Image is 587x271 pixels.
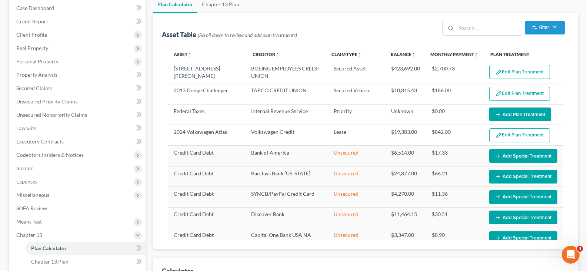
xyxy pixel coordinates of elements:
[496,132,502,138] img: edit-pencil-c1479a1de80d8dea1e2430c2f745a3c6a07e9d7aa2eeffe225670001d78357a8.svg
[496,69,502,75] img: edit-pencil-c1479a1de80d8dea1e2430c2f745a3c6a07e9d7aa2eeffe225670001d78357a8.svg
[16,232,42,238] span: Chapter 13
[25,242,146,255] a: Plan Calculator
[245,228,328,248] td: Capital One Bank USA NA
[10,15,146,28] a: Credit Report
[411,53,416,57] i: unfold_more
[187,53,192,57] i: unfold_more
[385,207,426,228] td: $11,464.15
[426,125,483,146] td: $842.00
[198,32,297,38] span: (Scroll down to review and add plan treatments)
[10,68,146,82] a: Property Analysis
[385,228,426,248] td: $3,347.00
[496,90,502,97] img: edit-pencil-c1479a1de80d8dea1e2430c2f745a3c6a07e9d7aa2eeffe225670001d78357a8.svg
[328,62,385,83] td: Secured Asset
[426,207,483,228] td: $30.51
[10,82,146,95] a: Secured Claims
[16,32,47,38] span: Client Profile
[16,45,48,51] span: Real Property
[489,108,551,121] button: Add Plan Treatment
[328,228,385,248] td: Unsecured
[328,104,385,125] td: Priority
[328,146,385,166] td: Unsecured
[168,228,245,248] td: Credit Card Debt
[16,192,49,198] span: Miscellaneous
[31,245,67,251] span: Plan Calculator
[426,187,483,207] td: $11.36
[275,53,280,57] i: unfold_more
[385,187,426,207] td: $4,270.00
[328,125,385,146] td: Lease
[426,104,483,125] td: $0.00
[16,178,37,185] span: Expenses
[10,202,146,215] a: SOFA Review
[245,146,328,166] td: Bank of America
[10,95,146,108] a: Unsecured Priority Claims
[489,87,550,101] button: Edit Plan Treatment
[162,30,297,39] div: Asset Table
[385,83,426,104] td: $10,815.43
[328,83,385,104] td: Secured Vehicle
[577,246,583,252] span: 4
[489,190,557,204] button: Add Special Treatment
[489,149,557,163] button: Add Special Treatment
[385,104,426,125] td: Unknown
[489,170,557,184] button: Add Special Treatment
[168,83,245,104] td: 2013 Dodge Challenger
[16,152,84,158] span: Codebtors Insiders & Notices
[426,83,483,104] td: $186.00
[10,108,146,122] a: Unsecured Nonpriority Claims
[168,187,245,207] td: Credit Card Debt
[16,85,52,91] span: Secured Claims
[484,47,563,62] th: Plan Treatment
[385,125,426,146] td: $19,383.00
[328,187,385,207] td: Unsecured
[489,211,557,224] button: Add Special Treatment
[328,207,385,228] td: Unsecured
[245,207,328,228] td: Discover Bank
[562,246,580,264] iframe: Intercom live chat
[331,52,362,57] a: Claim Typeunfold_more
[245,104,328,125] td: Internal Revenue Service
[168,62,245,83] td: [STREET_ADDRESS][PERSON_NAME]
[10,122,146,135] a: Lawsuits
[426,166,483,186] td: $66.21
[489,65,550,79] button: Edit Plan Treatment
[168,207,245,228] td: Credit Card Debt
[16,98,77,105] span: Unsecured Priority Claims
[253,52,280,57] a: Creditorunfold_more
[168,166,245,186] td: Credit Card Debt
[16,18,48,24] span: Credit Report
[168,104,245,125] td: Federal Taxes,
[245,125,328,146] td: Volkswagen Credit
[16,205,47,211] span: SOFA Review
[245,62,328,83] td: BOEING EMPLOYEES CREDIT UNION
[328,166,385,186] td: Unsecured
[426,62,483,83] td: $2,700.73
[16,5,54,11] span: Case Dashboard
[168,125,245,146] td: 2024 Volkswagen Atlas
[385,62,426,83] td: $423,692.00
[426,146,483,166] td: $17.33
[456,21,522,35] input: Search...
[16,218,42,225] span: Means Test
[16,112,87,118] span: Unsecured Nonpriority Claims
[474,53,478,57] i: unfold_more
[16,165,33,171] span: Income
[16,72,57,78] span: Property Analysis
[357,53,362,57] i: unfold_more
[168,146,245,166] td: Credit Card Debt
[16,125,36,131] span: Lawsuits
[430,52,478,57] a: Monthly Paymentunfold_more
[489,231,557,245] button: Add Special Treatment
[16,138,64,145] span: Executory Contracts
[16,58,59,65] span: Personal Property
[525,21,565,34] button: Filter
[31,258,69,265] span: Chapter 13 Plan
[10,1,146,15] a: Case Dashboard
[174,52,192,57] a: Assetunfold_more
[10,135,146,148] a: Executory Contracts
[391,52,416,57] a: Balanceunfold_more
[245,166,328,186] td: Barclays Bank [US_STATE]
[489,128,550,142] button: Edit Plan Treatment
[245,83,328,104] td: TAPCO CREDIT UNION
